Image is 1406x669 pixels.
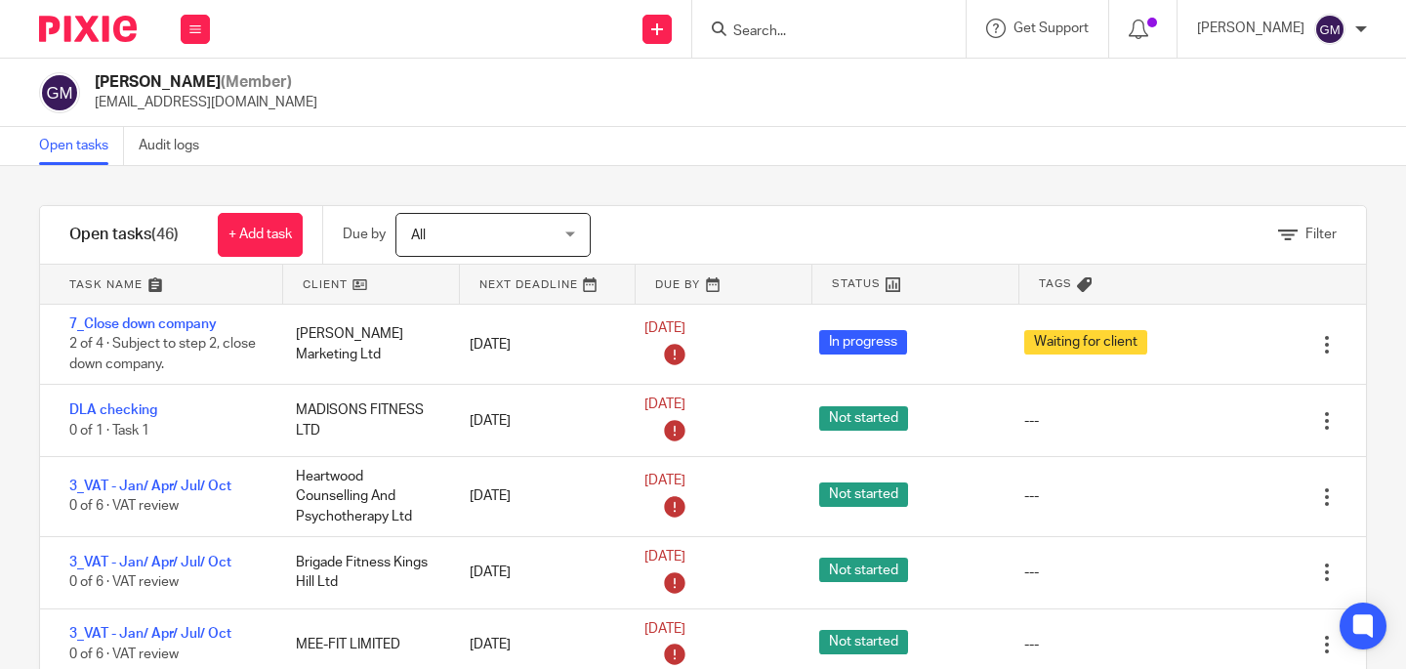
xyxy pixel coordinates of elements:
div: [DATE] [450,325,625,364]
span: Waiting for client [1024,330,1147,355]
div: Heartwood Counselling And Psychotherapy Ltd [276,457,451,536]
span: [DATE] [644,398,685,412]
span: [DATE] [644,474,685,487]
span: (Member) [221,74,292,90]
a: 3_VAT - Jan/ Apr/ Jul/ Oct [69,627,231,641]
a: Audit logs [139,127,214,165]
span: Tags [1039,275,1072,292]
span: 0 of 1 · Task 1 [69,424,149,438]
div: --- [1024,411,1039,431]
a: DLA checking [69,403,157,417]
h2: [PERSON_NAME] [95,72,317,93]
div: [DATE] [450,625,625,664]
p: [EMAIL_ADDRESS][DOMAIN_NAME] [95,93,317,112]
a: 3_VAT - Jan/ Apr/ Jul/ Oct [69,556,231,569]
span: 0 of 6 · VAT review [69,575,179,589]
span: In progress [819,330,907,355]
a: + Add task [218,213,303,257]
span: 0 of 6 · VAT review [69,648,179,661]
div: [DATE] [450,401,625,440]
div: Brigade Fitness Kings Hill Ltd [276,543,451,603]
span: Status [832,275,881,292]
a: Open tasks [39,127,124,165]
div: [DATE] [450,553,625,592]
p: [PERSON_NAME] [1197,19,1304,38]
span: [DATE] [644,322,685,336]
span: Filter [1305,228,1337,241]
span: 0 of 6 · VAT review [69,500,179,514]
span: Not started [819,630,908,654]
span: Not started [819,558,908,582]
div: [DATE] [450,477,625,516]
span: Not started [819,482,908,507]
img: svg%3E [39,72,80,113]
span: Not started [819,406,908,431]
span: (46) [151,227,179,242]
img: svg%3E [1314,14,1345,45]
input: Search [731,23,907,41]
span: [DATE] [644,550,685,564]
p: Due by [343,225,386,244]
a: 3_VAT - Jan/ Apr/ Jul/ Oct [69,480,231,493]
img: Pixie [39,16,137,42]
span: [DATE] [644,622,685,636]
span: Get Support [1013,21,1089,35]
div: MADISONS FITNESS LTD [276,391,451,450]
h1: Open tasks [69,225,179,245]
a: 7_Close down company [69,317,217,331]
div: --- [1024,635,1039,654]
span: All [411,229,426,242]
div: --- [1024,486,1039,506]
div: MEE-FIT LIMITED [276,625,451,664]
span: 2 of 4 · Subject to step 2, close down company. [69,338,256,372]
div: --- [1024,563,1039,582]
div: [PERSON_NAME] Marketing Ltd [276,314,451,374]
